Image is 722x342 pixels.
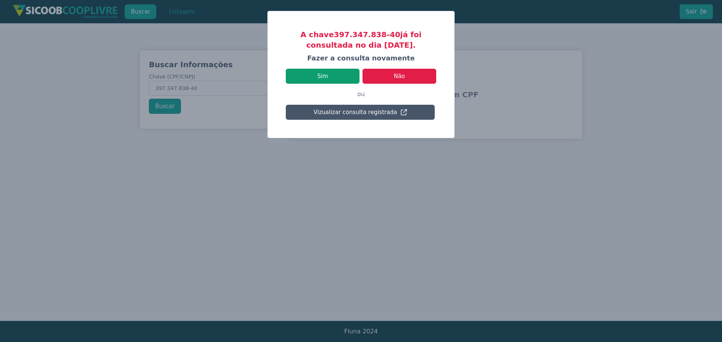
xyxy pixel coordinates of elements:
[286,29,436,50] h3: A chave 397.347.838-40 já foi consultada no dia [DATE].
[363,69,436,84] button: Não
[286,69,359,84] button: Sim
[286,105,435,120] button: Vizualizar consulta registrada
[286,84,436,105] p: ou
[286,53,436,63] h4: Fazer a consulta novamente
